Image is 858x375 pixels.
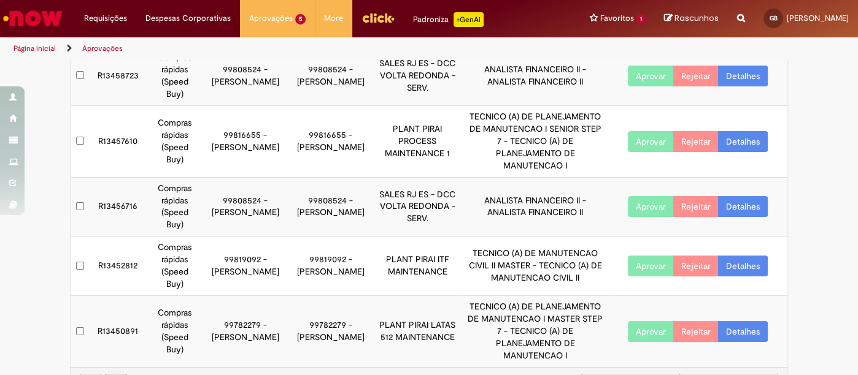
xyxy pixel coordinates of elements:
[454,12,484,27] p: +GenAi
[203,46,288,105] td: 99808524 - [PERSON_NAME]
[718,66,768,86] a: Detalhes
[84,12,127,25] span: Requisições
[147,296,203,367] td: Compras rápidas (Speed Buy)
[462,296,608,367] td: TECNICO (A) DE PLANEJAMENTO DE MANUTENCAO I MASTER STEP 7 - TECNICO (A) DE PLANEJAMENTO DE MANUTE...
[90,177,146,237] td: R13456716
[288,296,373,367] td: 99782279 - [PERSON_NAME]
[673,256,719,276] button: Rejeitar
[145,12,231,25] span: Despesas Corporativas
[288,177,373,237] td: 99808524 - [PERSON_NAME]
[203,177,288,237] td: 99808524 - [PERSON_NAME]
[203,296,288,367] td: 99782279 - [PERSON_NAME]
[413,12,484,27] div: Padroniza
[770,14,778,22] span: GB
[288,237,373,296] td: 99819092 - [PERSON_NAME]
[203,237,288,296] td: 99819092 - [PERSON_NAME]
[674,12,719,24] span: Rascunhos
[673,196,719,217] button: Rejeitar
[14,44,56,53] a: Página inicial
[203,105,288,177] td: 99816655 - [PERSON_NAME]
[373,46,462,105] td: SALES RJ ES - DCC VOLTA REDONDA - SERV.
[82,44,123,53] a: Aprovações
[249,12,293,25] span: Aprovações
[462,46,608,105] td: ANALISTA FINANCEIRO II - ANALISTA FINANCEIRO II
[295,14,306,25] span: 5
[600,12,634,25] span: Favoritos
[718,131,768,152] a: Detalhes
[673,66,719,86] button: Rejeitar
[462,177,608,237] td: ANALISTA FINANCEIRO II - ANALISTA FINANCEIRO II
[718,321,768,342] a: Detalhes
[1,6,64,31] img: ServiceNow
[288,46,373,105] td: 99808524 - [PERSON_NAME]
[373,105,462,177] td: PLANT PIRAI PROCESS MAINTENANCE 1
[373,177,462,237] td: SALES RJ ES - DCC VOLTA REDONDA - SERV.
[636,14,646,25] span: 1
[147,105,203,177] td: Compras rápidas (Speed Buy)
[90,296,146,367] td: R13450891
[90,237,146,296] td: R13452812
[628,196,674,217] button: Aprovar
[628,131,674,152] button: Aprovar
[324,12,343,25] span: More
[147,177,203,237] td: Compras rápidas (Speed Buy)
[9,37,563,60] ul: Trilhas de página
[361,9,395,27] img: click_logo_yellow_360x200.png
[373,237,462,296] td: PLANT PIRAI ITF MAINTENANCE
[673,131,719,152] button: Rejeitar
[462,105,608,177] td: TECNICO (A) DE PLANEJAMENTO DE MANUTENCAO I SENIOR STEP 7 - TECNICO (A) DE PLANEJAMENTO DE MANUTE...
[462,237,608,296] td: TECNICO (A) DE MANUTENCAO CIVIL II MASTER - TECNICO (A) DE MANUTENCAO CIVIL II
[628,256,674,276] button: Aprovar
[718,196,768,217] a: Detalhes
[664,13,719,25] a: Rascunhos
[787,13,849,23] span: [PERSON_NAME]
[373,296,462,367] td: PLANT PIRAI LATAS 512 MAINTENANCE
[628,321,674,342] button: Aprovar
[147,237,203,296] td: Compras rápidas (Speed Buy)
[288,105,373,177] td: 99816655 - [PERSON_NAME]
[673,321,719,342] button: Rejeitar
[718,256,768,276] a: Detalhes
[147,46,203,105] td: Compras rápidas (Speed Buy)
[90,46,146,105] td: R13458723
[90,105,146,177] td: R13457610
[628,66,674,86] button: Aprovar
